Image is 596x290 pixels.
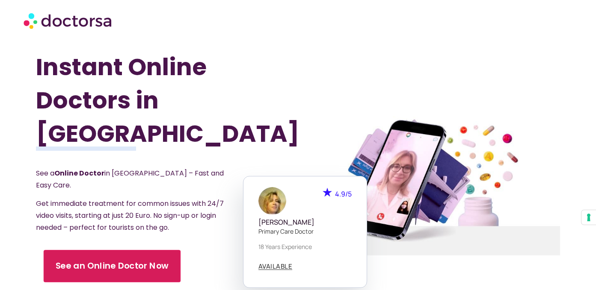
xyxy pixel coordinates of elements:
span: Get immediate treatment for common issues with 24/7 video visits, starting at just 20 Euro. No si... [36,199,224,232]
a: See an Online Doctor Now [43,250,180,282]
span: 4.9/5 [335,189,352,199]
a: AVAILABLE [258,263,293,270]
p: Primary care doctor [258,227,352,236]
p: 18 years experience [258,242,352,251]
h5: [PERSON_NAME] [258,218,352,226]
strong: Online Doctor [54,168,104,178]
button: Your consent preferences for tracking technologies [581,210,596,225]
h1: Instant Online Doctors in [GEOGRAPHIC_DATA] [36,50,259,150]
span: See an Online Doctor Now [55,260,169,272]
span: See a in [GEOGRAPHIC_DATA] – Fast and Easy Care. [36,168,224,190]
